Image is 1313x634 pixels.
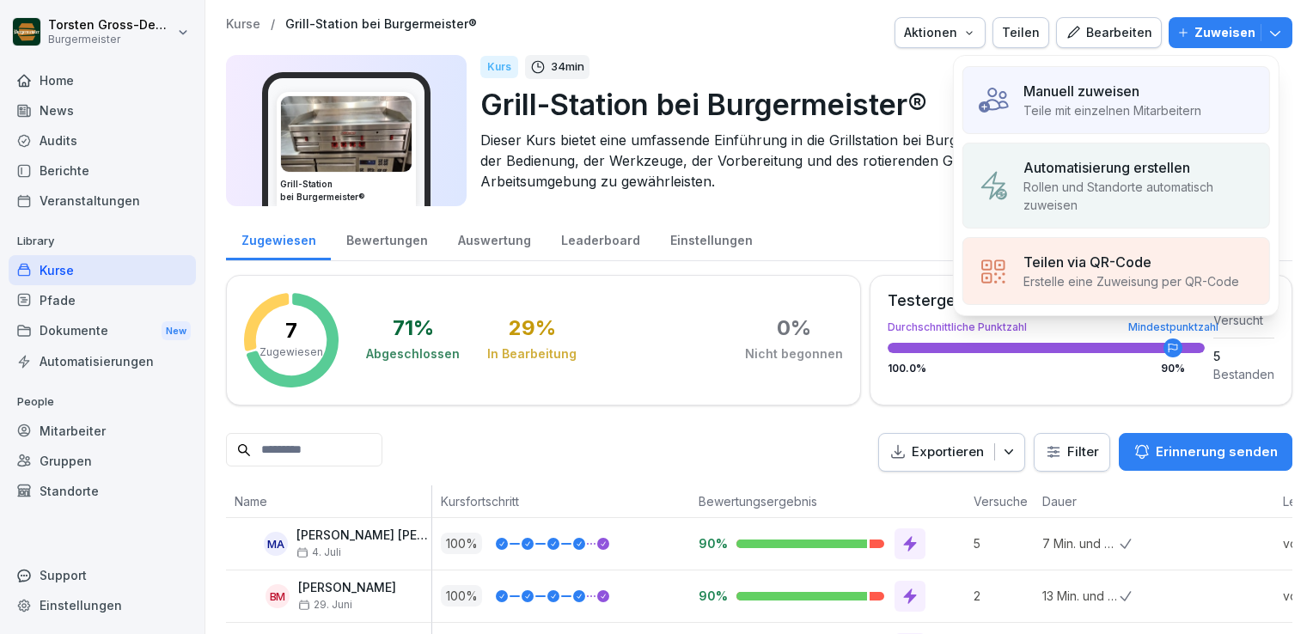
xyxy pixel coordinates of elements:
img: ef4vp5hzwwekud6oh6ceosv8.png [281,96,412,172]
a: News [9,95,196,125]
div: Support [9,560,196,590]
p: 100 % [441,533,482,554]
button: Erinnerung senden [1119,433,1292,471]
p: 5 [974,534,1034,552]
p: 2 [974,587,1034,605]
p: Burgermeister [48,34,174,46]
div: Filter [1045,443,1099,460]
div: New [162,321,191,341]
div: 90 % [1161,363,1185,374]
p: 13 Min. und 29 Sek. [1042,587,1120,605]
p: Name [235,492,423,510]
a: Leaderboard [546,216,655,260]
div: 0 % [777,318,811,338]
p: Versuche [974,492,1025,510]
p: Grill-Station bei Burgermeister® [480,82,1279,126]
div: Bestanden [1213,365,1274,383]
p: / [271,17,275,32]
div: 5 [1213,347,1274,365]
a: Bewertungen [331,216,443,260]
a: Pfade [9,285,196,315]
p: [PERSON_NAME] [298,581,396,595]
p: Dauer [1042,492,1111,510]
p: People [9,388,196,416]
p: 7 [285,320,297,341]
p: 7 Min. und 47 Sek. [1042,534,1120,552]
button: Bearbeiten [1056,17,1162,48]
p: Library [9,228,196,255]
a: Audits [9,125,196,155]
p: Kursfortschritt [441,492,681,510]
p: Teile mit einzelnen Mitarbeitern [1023,101,1201,119]
img: assign_qrCode.svg [977,255,1010,288]
div: Teilen [1002,23,1040,42]
div: Abgeschlossen [366,345,460,363]
a: Kurse [9,255,196,285]
div: Versucht [1213,311,1274,329]
a: Mitarbeiter [9,416,196,446]
a: Einstellungen [9,590,196,620]
span: 4. Juli [296,546,341,558]
a: Automatisierungen [9,346,196,376]
div: Bearbeiten [1066,23,1152,42]
p: Erinnerung senden [1156,442,1278,461]
div: Dokumente [9,315,196,347]
div: Mindestpunktzahl [1128,322,1218,332]
a: Berichte [9,155,196,186]
button: Zuweisen [1169,17,1292,48]
div: Aktionen [904,23,976,42]
a: DokumenteNew [9,315,196,347]
p: [PERSON_NAME] [PERSON_NAME] [296,528,431,543]
div: Nicht begonnen [745,345,843,363]
button: Exportieren [878,433,1025,472]
p: Manuell zuweisen [1023,81,1139,101]
div: MA [264,532,288,556]
p: Zuweisen [1194,23,1255,42]
a: Gruppen [9,446,196,476]
a: Veranstaltungen [9,186,196,216]
p: 100 % [441,585,482,607]
div: BM [266,584,290,608]
p: 90% [699,535,723,552]
a: Zugewiesen [226,216,331,260]
img: assign_automation.svg [977,169,1010,202]
div: Durchschnittliche Punktzahl [888,322,1205,332]
p: Bewertungsergebnis [699,492,956,510]
a: Einstellungen [655,216,767,260]
p: Exportieren [912,442,984,462]
h3: Grill-Station bei Burgermeister® [280,178,412,204]
a: Standorte [9,476,196,506]
a: Auswertung [443,216,546,260]
div: Testergebnisse [888,293,1205,308]
p: Automatisierung erstellen [1023,157,1190,178]
span: 29. Juni [298,599,352,611]
button: Teilen [992,17,1049,48]
p: Rollen und Standorte automatisch zuweisen [1023,178,1255,214]
div: In Bearbeitung [487,345,577,363]
img: assign_manual.svg [977,84,1010,117]
p: Zugewiesen [260,344,323,360]
a: Kurse [226,17,260,32]
a: Home [9,65,196,95]
p: 34 min [551,58,584,76]
div: 71 % [393,318,434,338]
p: Torsten Gross-Demtröder [48,18,174,33]
a: Grill-Station bei Burgermeister® [285,17,477,32]
button: Filter [1035,434,1109,471]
